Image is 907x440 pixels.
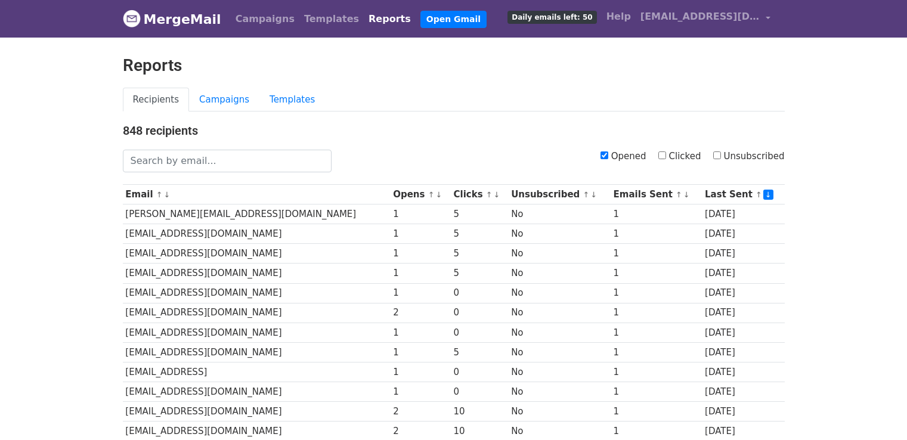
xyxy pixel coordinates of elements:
[508,382,610,402] td: No
[364,7,416,31] a: Reports
[123,303,391,323] td: [EMAIL_ADDRESS][DOMAIN_NAME]
[123,402,391,422] td: [EMAIL_ADDRESS][DOMAIN_NAME]
[503,5,601,29] a: Daily emails left: 50
[451,244,509,264] td: 5
[508,342,610,362] td: No
[486,190,493,199] a: ↑
[611,244,702,264] td: 1
[611,224,702,244] td: 1
[390,323,450,342] td: 1
[763,190,773,200] a: ↓
[123,342,391,362] td: [EMAIL_ADDRESS][DOMAIN_NAME]
[390,402,450,422] td: 2
[636,5,775,33] a: [EMAIL_ADDRESS][DOMAIN_NAME]
[451,382,509,402] td: 0
[756,190,762,199] a: ↑
[123,150,332,172] input: Search by email...
[600,151,608,159] input: Opened
[123,264,391,283] td: [EMAIL_ADDRESS][DOMAIN_NAME]
[658,150,701,163] label: Clicked
[123,283,391,303] td: [EMAIL_ADDRESS][DOMAIN_NAME]
[713,151,721,159] input: Unsubscribed
[702,402,784,422] td: [DATE]
[123,185,391,204] th: Email
[508,402,610,422] td: No
[390,382,450,402] td: 1
[390,342,450,362] td: 1
[390,303,450,323] td: 2
[508,204,610,224] td: No
[611,303,702,323] td: 1
[390,244,450,264] td: 1
[451,362,509,382] td: 0
[451,402,509,422] td: 10
[390,264,450,283] td: 1
[123,362,391,382] td: [EMAIL_ADDRESS]
[702,185,784,204] th: Last Sent
[640,10,760,24] span: [EMAIL_ADDRESS][DOMAIN_NAME]
[390,224,450,244] td: 1
[123,10,141,27] img: MergeMail logo
[123,382,391,402] td: [EMAIL_ADDRESS][DOMAIN_NAME]
[702,204,784,224] td: [DATE]
[508,303,610,323] td: No
[611,283,702,303] td: 1
[156,190,163,199] a: ↑
[435,190,442,199] a: ↓
[451,323,509,342] td: 0
[702,303,784,323] td: [DATE]
[508,362,610,382] td: No
[123,224,391,244] td: [EMAIL_ADDRESS][DOMAIN_NAME]
[611,342,702,362] td: 1
[123,323,391,342] td: [EMAIL_ADDRESS][DOMAIN_NAME]
[259,88,325,112] a: Templates
[164,190,171,199] a: ↓
[451,224,509,244] td: 5
[683,190,690,199] a: ↓
[390,283,450,303] td: 1
[123,55,785,76] h2: Reports
[299,7,364,31] a: Templates
[611,204,702,224] td: 1
[189,88,259,112] a: Campaigns
[611,185,702,204] th: Emails Sent
[451,264,509,283] td: 5
[702,323,784,342] td: [DATE]
[611,382,702,402] td: 1
[590,190,597,199] a: ↓
[451,342,509,362] td: 5
[508,224,610,244] td: No
[123,7,221,32] a: MergeMail
[451,185,509,204] th: Clicks
[451,283,509,303] td: 0
[123,204,391,224] td: [PERSON_NAME][EMAIL_ADDRESS][DOMAIN_NAME]
[702,283,784,303] td: [DATE]
[702,264,784,283] td: [DATE]
[390,185,450,204] th: Opens
[231,7,299,31] a: Campaigns
[702,342,784,362] td: [DATE]
[611,362,702,382] td: 1
[451,303,509,323] td: 0
[451,204,509,224] td: 5
[713,150,785,163] label: Unsubscribed
[508,185,610,204] th: Unsubscribed
[507,11,596,24] span: Daily emails left: 50
[702,362,784,382] td: [DATE]
[676,190,682,199] a: ↑
[702,224,784,244] td: [DATE]
[428,190,435,199] a: ↑
[508,283,610,303] td: No
[611,323,702,342] td: 1
[602,5,636,29] a: Help
[611,402,702,422] td: 1
[390,204,450,224] td: 1
[702,244,784,264] td: [DATE]
[658,151,666,159] input: Clicked
[600,150,646,163] label: Opened
[508,264,610,283] td: No
[123,88,190,112] a: Recipients
[702,382,784,402] td: [DATE]
[583,190,590,199] a: ↑
[390,362,450,382] td: 1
